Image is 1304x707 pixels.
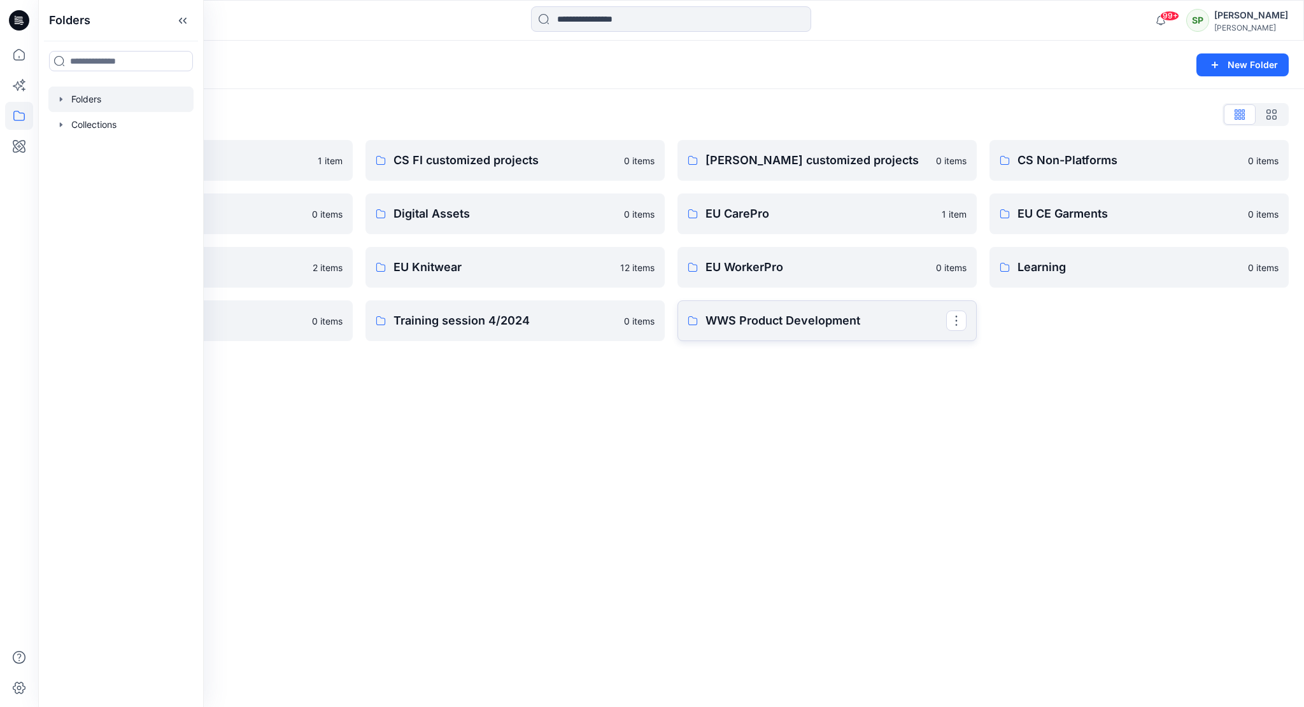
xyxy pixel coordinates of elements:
[705,312,946,330] p: WWS Product Development
[313,261,343,274] p: 2 items
[1196,53,1289,76] button: New Folder
[677,300,977,341] a: WWS Product Development
[624,314,655,328] p: 0 items
[1017,205,1240,223] p: EU CE Garments
[989,247,1289,288] a: Learning0 items
[989,193,1289,234] a: EU CE Garments0 items
[1017,258,1240,276] p: Learning
[677,140,977,181] a: [PERSON_NAME] customized projects0 items
[936,261,967,274] p: 0 items
[365,247,665,288] a: EU Knitwear12 items
[705,258,928,276] p: EU WorkerPro
[393,205,616,223] p: Digital Assets
[624,207,655,221] p: 0 items
[1214,8,1288,23] div: [PERSON_NAME]
[1214,23,1288,32] div: [PERSON_NAME]
[1186,9,1209,32] div: SP
[942,207,967,221] p: 1 item
[677,193,977,234] a: EU CarePro1 item
[312,207,343,221] p: 0 items
[1160,11,1179,21] span: 99+
[620,261,655,274] p: 12 items
[393,151,616,169] p: CS FI customized projects
[365,300,665,341] a: Training session 4/20240 items
[318,154,343,167] p: 1 item
[989,140,1289,181] a: CS Non-Platforms0 items
[312,314,343,328] p: 0 items
[624,154,655,167] p: 0 items
[393,312,616,330] p: Training session 4/2024
[365,193,665,234] a: Digital Assets0 items
[705,205,934,223] p: EU CarePro
[677,247,977,288] a: EU WorkerPro0 items
[705,151,928,169] p: [PERSON_NAME] customized projects
[1248,154,1279,167] p: 0 items
[936,154,967,167] p: 0 items
[1248,261,1279,274] p: 0 items
[1248,207,1279,221] p: 0 items
[365,140,665,181] a: CS FI customized projects0 items
[393,258,613,276] p: EU Knitwear
[1017,151,1240,169] p: CS Non-Platforms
